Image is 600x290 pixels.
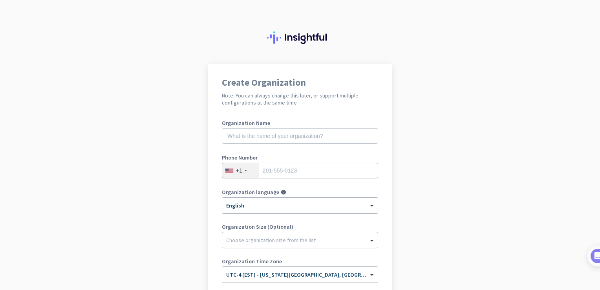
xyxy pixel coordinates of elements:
label: Organization Size (Optional) [222,224,378,229]
label: Organization Name [222,120,378,126]
input: What is the name of your organization? [222,128,378,144]
label: Organization Time Zone [222,259,378,264]
label: Organization language [222,189,279,195]
input: 201-555-0123 [222,163,378,178]
img: Insightful [267,31,333,44]
h2: Note: You can always change this later, or support multiple configurations at the same time [222,92,378,106]
div: +1 [236,167,242,174]
h1: Create Organization [222,78,378,87]
label: Phone Number [222,155,378,160]
i: help [281,189,286,195]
